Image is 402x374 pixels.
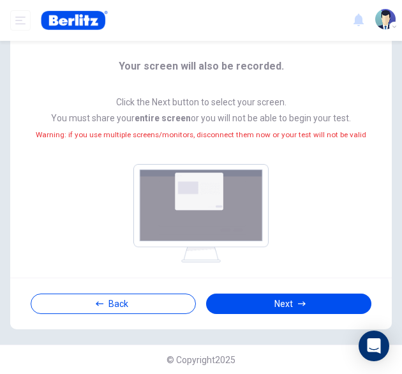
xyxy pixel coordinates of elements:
span: © Copyright 2025 [167,352,235,368]
b: entire screen [135,113,191,123]
img: Profile picture [375,9,396,29]
span: Your screen will also be recorded. [119,59,284,84]
button: Back [31,294,196,314]
button: open mobile menu [10,10,31,31]
small: Warning: if you use multiple screens/monitors, disconnect them now or your test will not be valid [36,130,366,139]
img: screen share example [133,164,269,262]
img: Berlitz Brasil logo [41,8,108,33]
div: Open Intercom Messenger [359,331,389,361]
button: Next [206,294,371,314]
span: Click the Next button to select your screen. You must share your or you will not be able to begin... [36,94,366,154]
